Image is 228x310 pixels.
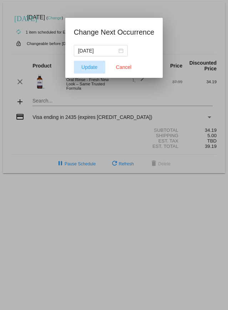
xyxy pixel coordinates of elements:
span: Cancel [116,64,132,70]
h1: Change Next Occurrence [74,26,154,38]
button: Update [74,61,105,74]
input: Select date [78,47,117,55]
button: Close dialog [108,61,140,74]
span: Update [81,64,97,70]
